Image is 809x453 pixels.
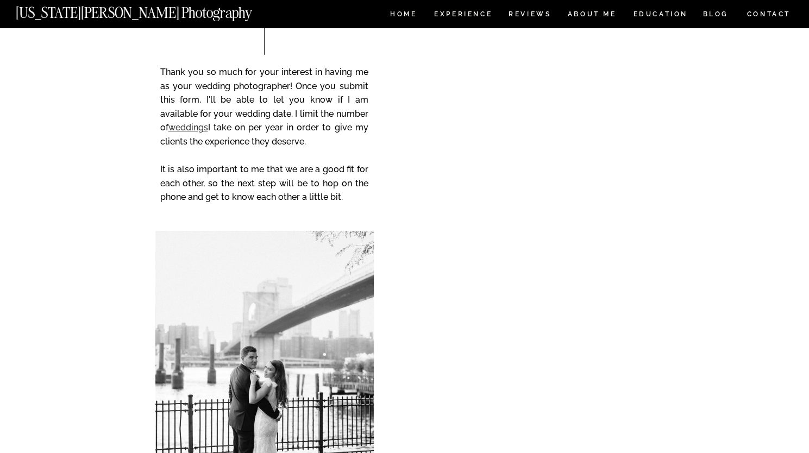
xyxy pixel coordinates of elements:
[388,11,419,20] a: HOME
[632,11,689,20] a: EDUCATION
[16,5,289,15] a: [US_STATE][PERSON_NAME] Photography
[509,11,549,20] a: REVIEWS
[160,65,368,219] p: Thank you so much for your interest in having me as your wedding photographer! Once you submit th...
[746,8,791,20] a: CONTACT
[567,11,617,20] a: ABOUT ME
[434,11,491,20] a: Experience
[703,11,729,20] a: BLOG
[168,122,208,133] a: weddings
